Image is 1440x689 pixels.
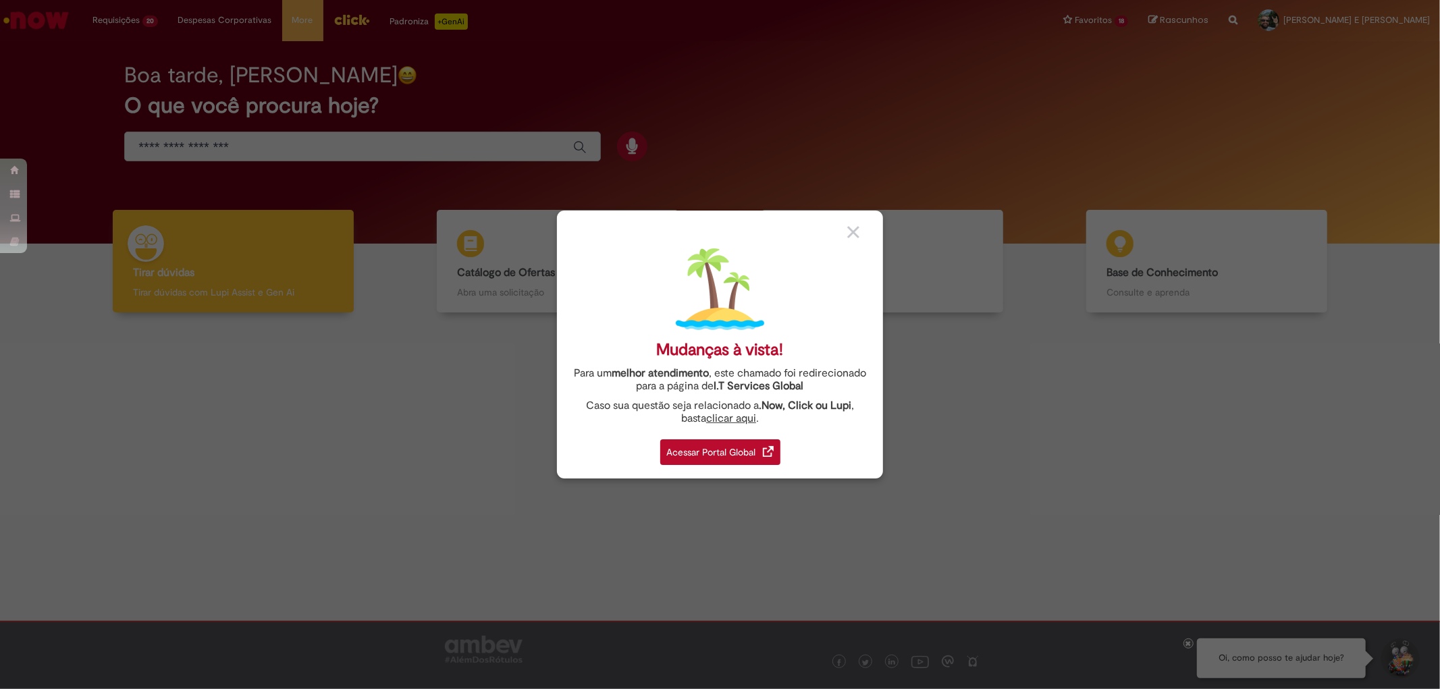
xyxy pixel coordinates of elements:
img: island.png [676,245,764,333]
strong: .Now, Click ou Lupi [759,399,851,412]
strong: melhor atendimento [612,366,709,380]
div: Caso sua questão seja relacionado a , basta . [567,399,873,425]
a: I.T Services Global [714,372,804,393]
div: Mudanças à vista! [657,340,784,360]
a: clicar aqui [706,404,756,425]
div: Para um , este chamado foi redirecionado para a página de [567,367,873,393]
img: redirect_link.png [763,446,774,457]
div: Acessar Portal Global [660,439,780,465]
img: close_button_grey.png [847,226,859,238]
a: Acessar Portal Global [660,432,780,465]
